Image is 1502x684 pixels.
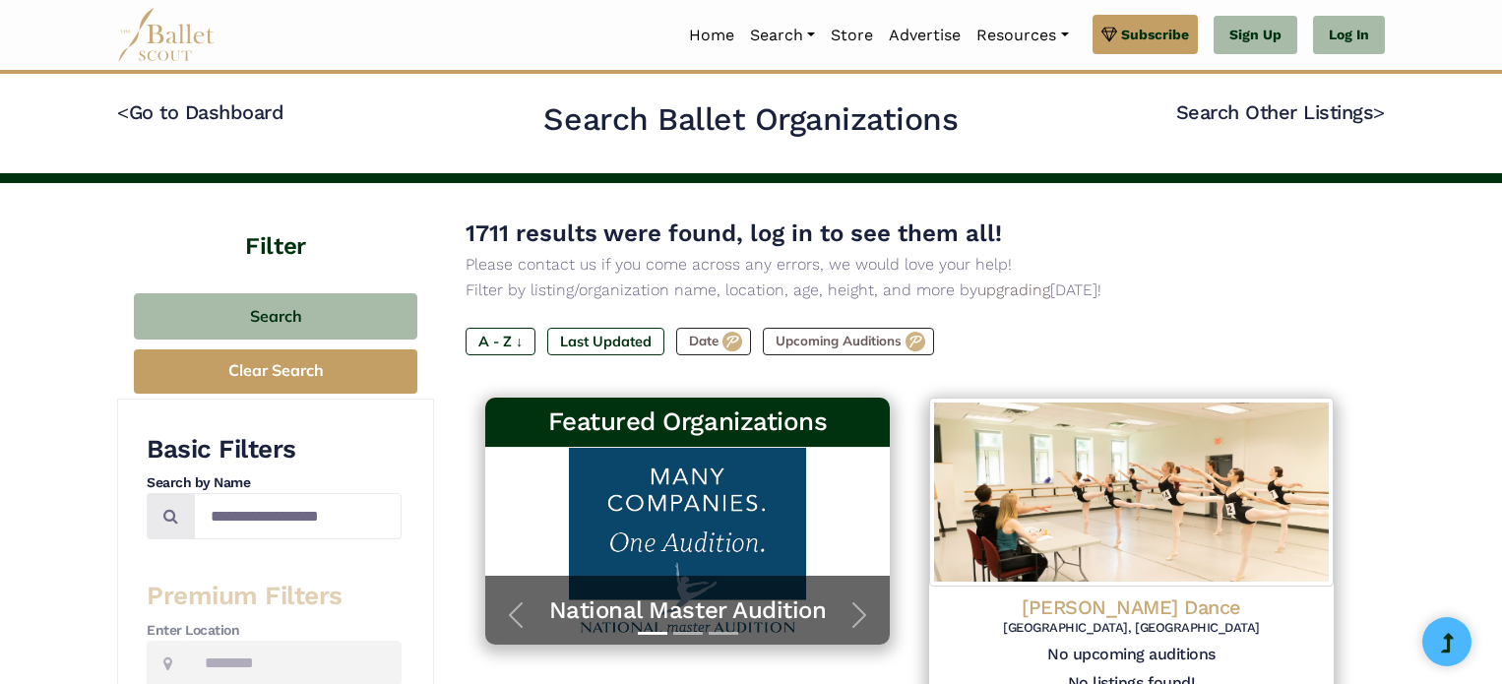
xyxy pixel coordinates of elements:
button: Slide 1 [638,622,667,645]
h3: Basic Filters [147,433,402,466]
a: Sign Up [1214,16,1297,55]
h5: No upcoming auditions [945,645,1318,665]
a: Log In [1313,16,1385,55]
button: Clear Search [134,349,417,394]
span: Subscribe [1121,24,1189,45]
a: Subscribe [1093,15,1198,54]
h4: [PERSON_NAME] Dance [945,594,1318,620]
a: Store [823,15,881,56]
a: upgrading [977,280,1050,299]
img: Logo [929,398,1334,587]
h3: Featured Organizations [501,405,874,439]
p: Please contact us if you come across any errors, we would love your help! [466,252,1353,278]
h4: Search by Name [147,473,402,493]
a: Home [681,15,742,56]
h4: Enter Location [147,621,402,641]
a: National Master Audition [505,595,870,626]
img: gem.svg [1101,24,1117,45]
label: A - Z ↓ [466,328,535,355]
label: Upcoming Auditions [763,328,934,355]
button: Slide 3 [709,622,738,645]
h6: [GEOGRAPHIC_DATA], [GEOGRAPHIC_DATA] [945,620,1318,637]
a: Advertise [881,15,969,56]
label: Date [676,328,751,355]
h4: Filter [117,183,434,264]
span: 1711 results were found, log in to see them all! [466,219,1002,247]
a: Search [742,15,823,56]
code: > [1373,99,1385,124]
a: <Go to Dashboard [117,100,283,124]
h3: Premium Filters [147,580,402,613]
button: Search [134,293,417,340]
code: < [117,99,129,124]
h2: Search Ballet Organizations [543,99,958,141]
input: Search by names... [194,493,402,539]
a: Search Other Listings> [1176,100,1385,124]
button: Slide 2 [673,622,703,645]
a: Resources [969,15,1076,56]
label: Last Updated [547,328,664,355]
p: Filter by listing/organization name, location, age, height, and more by [DATE]! [466,278,1353,303]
